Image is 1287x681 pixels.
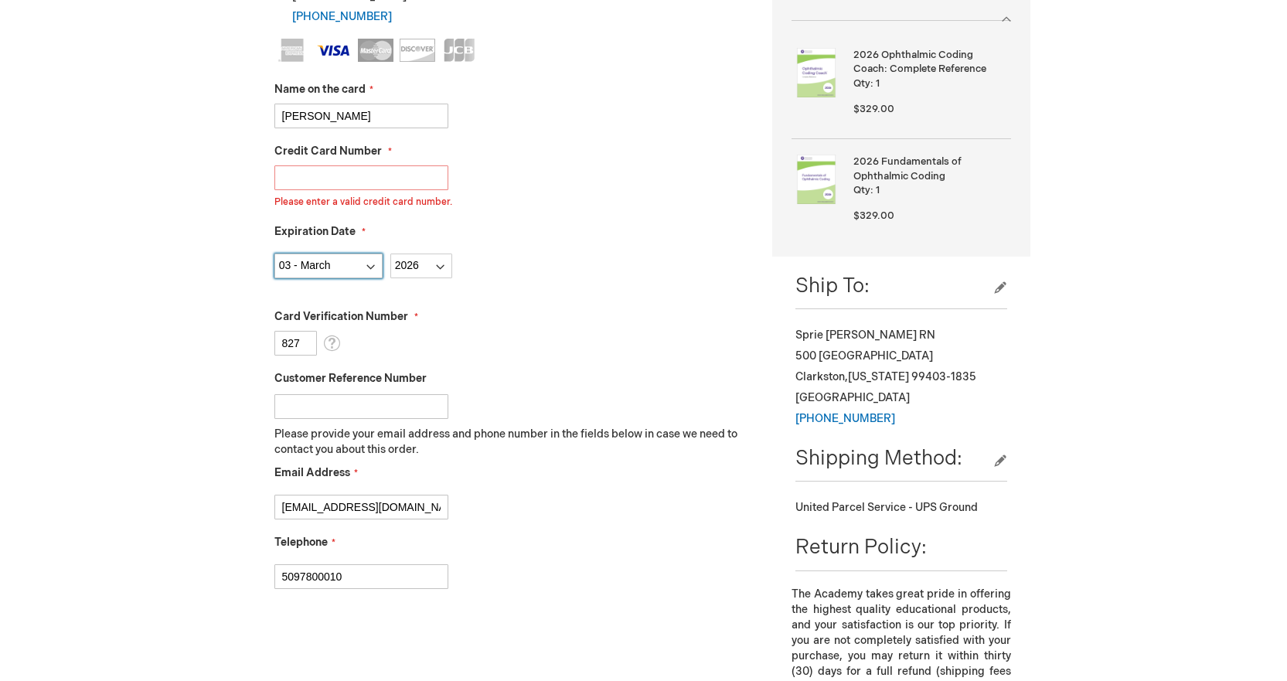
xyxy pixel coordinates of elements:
[274,225,356,238] span: Expiration Date
[274,39,310,62] img: American Express
[316,39,352,62] img: Visa
[274,83,366,96] span: Name on the card
[441,39,477,62] img: JCB
[358,39,393,62] img: MasterCard
[848,370,909,383] span: [US_STATE]
[795,447,962,471] span: Shipping Method:
[274,427,750,458] p: Please provide your email address and phone number in the fields below in case we need to contact...
[400,39,435,62] img: Discover
[274,536,328,549] span: Telephone
[853,155,1006,183] strong: 2026 Fundamentals of Ophthalmic Coding
[274,466,350,479] span: Email Address
[274,331,317,356] input: Card Verification Number
[792,48,841,97] img: 2026 Ophthalmic Coding Coach: Complete Reference
[876,77,880,90] span: 1
[257,614,492,674] iframe: reCAPTCHA
[792,155,841,204] img: 2026 Fundamentals of Ophthalmic Coding
[795,325,1006,429] div: Sprie [PERSON_NAME] RN 500 [GEOGRAPHIC_DATA] Clarkston , 99403-1835 [GEOGRAPHIC_DATA]
[795,501,978,514] span: United Parcel Service - UPS Ground
[795,536,927,560] span: Return Policy:
[795,412,895,425] a: [PHONE_NUMBER]
[292,10,392,23] a: [PHONE_NUMBER]
[853,209,894,222] span: $329.00
[876,184,880,196] span: 1
[274,145,382,158] span: Credit Card Number
[853,48,1006,77] strong: 2026 Ophthalmic Coding Coach: Complete Reference
[274,196,750,209] div: Please enter a valid credit card number.
[274,310,408,323] span: Card Verification Number
[853,77,870,90] span: Qty
[795,274,870,298] span: Ship To:
[853,103,894,115] span: $329.00
[274,165,448,190] input: Credit Card Number
[274,372,427,385] span: Customer Reference Number
[853,184,870,196] span: Qty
